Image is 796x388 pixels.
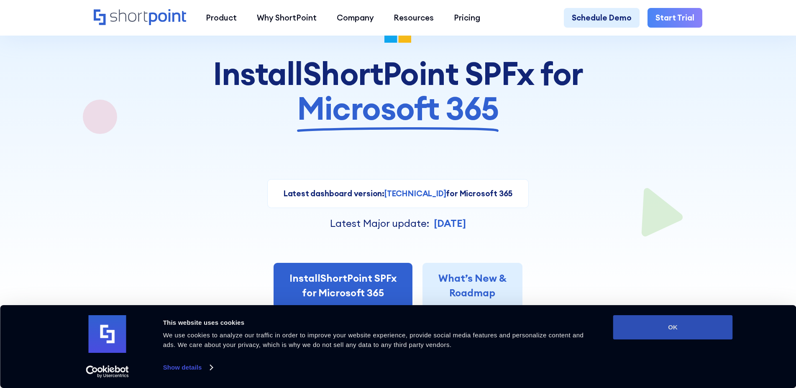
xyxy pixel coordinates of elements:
span: Microsoft 365 [297,91,499,126]
a: What’s New &Roadmap [422,263,522,308]
button: OK [613,315,733,339]
a: Usercentrics Cookiebot - opens in a new window [71,365,144,378]
a: Pricing [444,8,490,28]
span: Install [289,272,320,284]
a: Why ShortPoint [247,8,327,28]
a: Product [196,8,247,28]
iframe: Chat Widget [645,291,796,388]
div: Pricing [454,12,480,24]
strong: [TECHNICAL_ID] [384,188,446,198]
a: Resources [384,8,444,28]
div: This website uses cookies [163,318,594,328]
span: Install [213,56,302,91]
div: Product [206,12,237,24]
a: Schedule Demo [564,8,640,28]
a: Home [94,9,186,26]
h1: ShortPoint SPFx for [199,56,597,126]
div: Why ShortPoint [257,12,317,24]
a: Show details [163,361,212,374]
strong: Latest dashboard version: [284,188,384,198]
img: logo [89,315,126,353]
div: Company [337,12,374,24]
span: We use cookies to analyze our traffic in order to improve your website experience, provide social... [163,331,584,348]
div: Resources [394,12,434,24]
p: Latest Major update: [330,216,430,231]
a: Start Trial [648,8,702,28]
a: InstallShortPoint SPFxfor Microsoft 365 [274,263,412,308]
strong: for Microsoft 365 [446,188,512,198]
strong: [DATE] [434,217,466,229]
a: Company [327,8,384,28]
